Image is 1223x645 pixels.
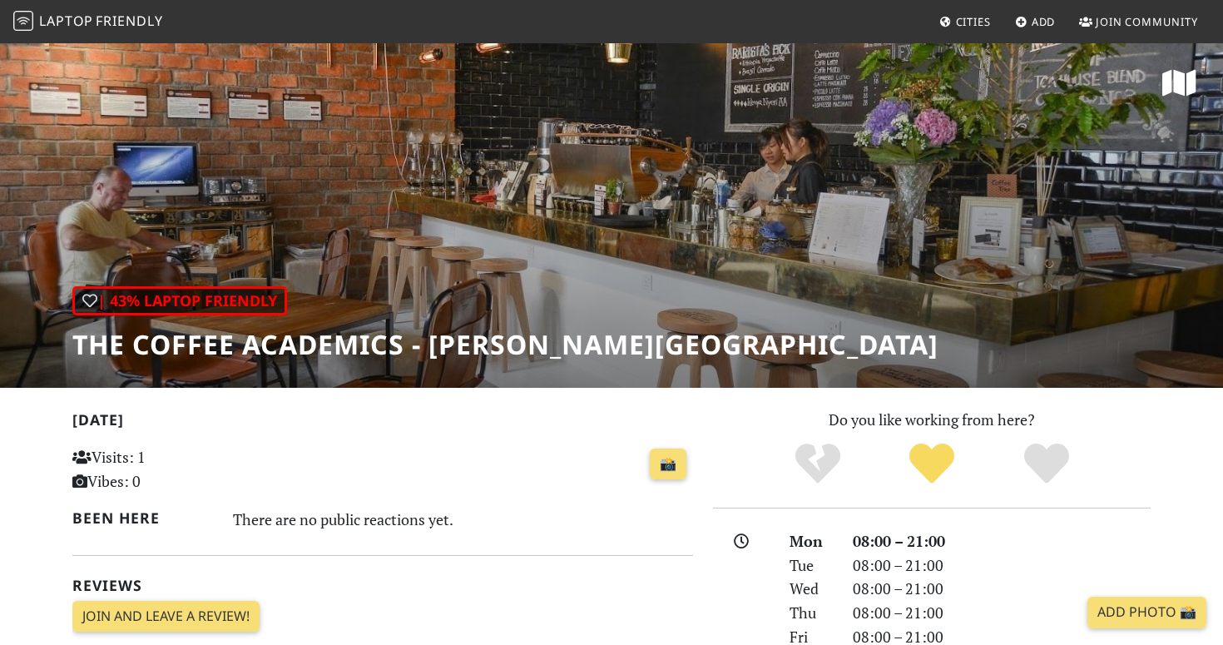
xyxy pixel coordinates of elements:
[780,577,843,601] div: Wed
[1032,14,1056,29] span: Add
[1072,7,1205,37] a: Join Community
[713,408,1151,432] p: Do you like working from here?
[956,14,991,29] span: Cities
[1096,14,1198,29] span: Join Community
[72,509,213,527] h2: Been here
[72,329,938,360] h1: The Coffee Academics - [PERSON_NAME][GEOGRAPHIC_DATA]
[233,506,694,533] div: There are no public reactions yet.
[1087,597,1206,628] a: Add Photo 📸
[72,601,260,633] a: Join and leave a review!
[780,529,843,553] div: Mon
[1008,7,1062,37] a: Add
[72,411,693,435] h2: [DATE]
[72,577,693,594] h2: Reviews
[96,12,162,30] span: Friendly
[843,601,1161,625] div: 08:00 – 21:00
[72,445,266,494] p: Visits: 1 Vibes: 0
[760,441,875,487] div: No
[780,553,843,578] div: Tue
[39,12,93,30] span: Laptop
[780,601,843,625] div: Thu
[13,7,163,37] a: LaptopFriendly LaptopFriendly
[843,553,1161,578] div: 08:00 – 21:00
[843,529,1161,553] div: 08:00 – 21:00
[650,449,686,480] a: 📸
[933,7,998,37] a: Cities
[13,11,33,31] img: LaptopFriendly
[843,577,1161,601] div: 08:00 – 21:00
[874,441,989,487] div: Yes
[72,286,287,315] div: | 43% Laptop Friendly
[989,441,1104,487] div: Definitely!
